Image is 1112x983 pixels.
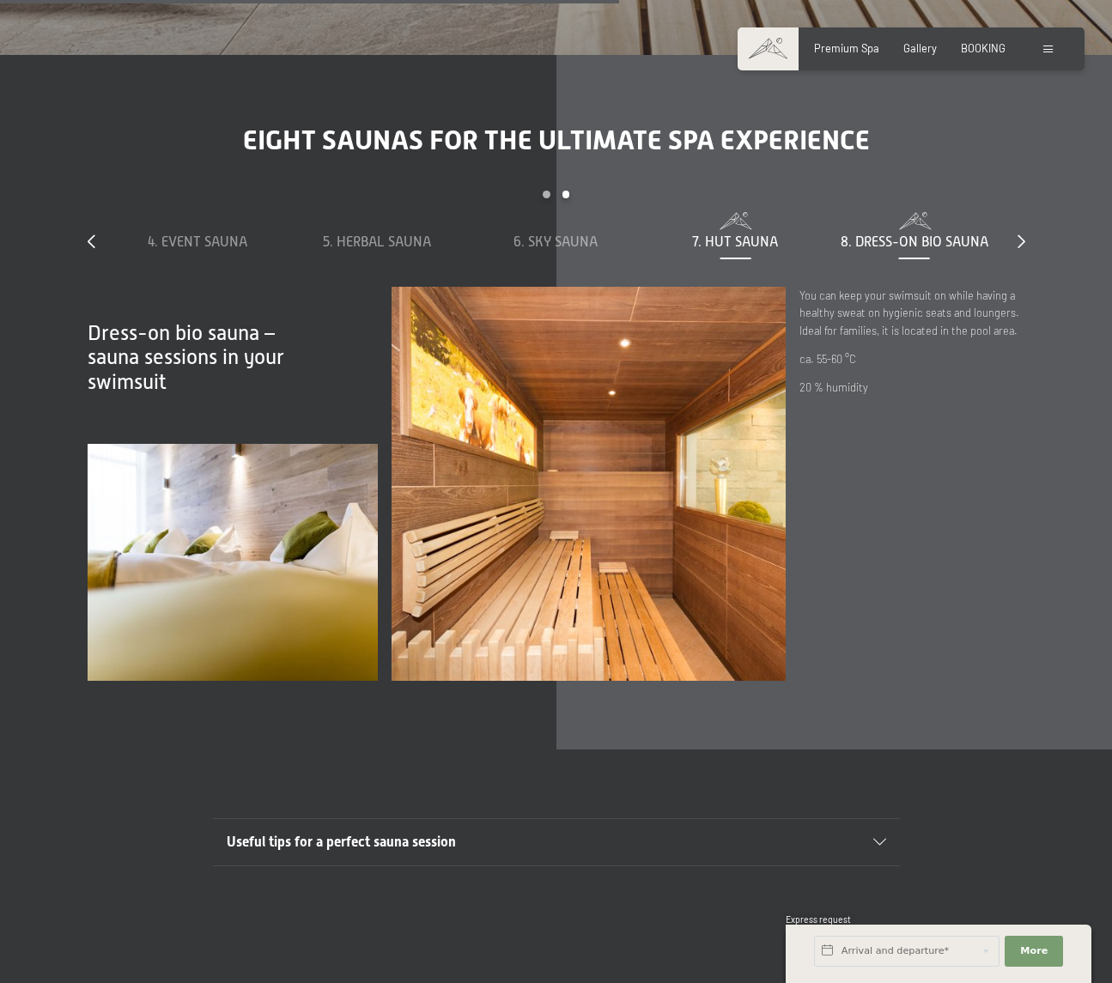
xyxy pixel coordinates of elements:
span: Eight saunas for the ultimate spa experience [243,124,870,156]
span: 5. Herbal sauna [323,234,431,250]
img: [Translate to Englisch:] [392,287,786,681]
div: Carousel Page 1 [543,191,550,198]
p: You can keep your swimsuit on while having a healthy sweat on hygienic seats and loungers. Ideal ... [799,287,1024,339]
div: Carousel Page 2 (Current Slide) [562,191,570,198]
a: BOOKING [961,41,1006,55]
p: 20 % humidity [799,379,1024,396]
img: [Translate to Englisch:] [88,444,379,681]
span: 6. Sky Sauna [513,234,598,250]
span: Consent to marketing activities* [390,532,584,549]
a: Gallery [903,41,937,55]
span: More [1020,944,1048,958]
span: Dress-on bio sauna – sauna sessions in your swimsuit [88,321,284,394]
a: Premium Spa [814,41,879,55]
div: Carousel Pagination [108,191,1005,212]
span: 8. Dress-on bio sauna [841,234,988,250]
span: 4. Event sauna [148,234,247,250]
span: Useful tips for a perfect sauna session [227,834,456,850]
button: More [1005,936,1063,967]
span: 1 [784,950,787,961]
p: ca. 55-60 °C [799,350,1024,367]
span: Express request [786,914,851,925]
span: 7. Hut sauna [692,234,778,250]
